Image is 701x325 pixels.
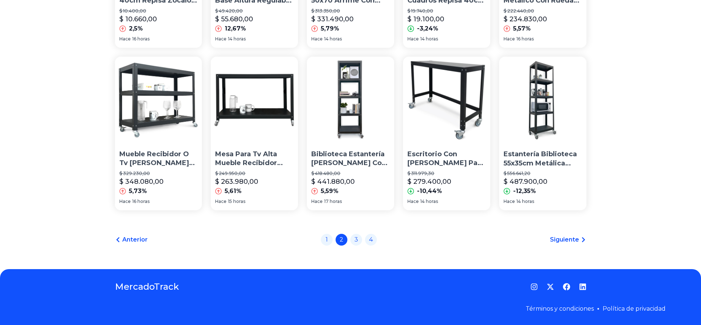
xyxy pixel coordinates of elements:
span: Hace [407,36,419,42]
span: Siguiente [550,235,579,244]
p: 5,57% [513,24,531,33]
p: Biblioteca Estantería [PERSON_NAME] Con Ruedas Oficina Muett [311,150,390,168]
span: Hace [311,199,323,204]
a: Biblioteca Estantería De Chapa Con Ruedas Oficina MuettBiblioteca Estantería [PERSON_NAME] Con Ru... [307,57,394,210]
p: $ 19.100,00 [407,14,444,24]
p: $ 487.900,00 [504,176,547,187]
span: 16 horas [132,199,150,204]
img: Estantería Biblioteca 55x35cm Metálica Con Ruedas Muett [499,57,586,144]
img: Mesa Para Tv Alta Mueble Recibidor Metálico Con Ruedas Muett [211,57,298,144]
span: 14 horas [228,36,246,42]
a: Siguiente [550,235,586,244]
img: Escritorio Con Ruedas De Chapa Para Oficina 100x35 Muett [403,57,490,144]
span: 15 horas [228,199,245,204]
p: $ 263.980,00 [215,176,258,187]
p: $ 331.490,00 [311,14,354,24]
span: Hace [215,199,227,204]
p: Estantería Biblioteca 55x35cm Metálica [PERSON_NAME] [504,150,582,168]
a: 3 [350,234,362,246]
span: 16 horas [516,36,534,42]
p: Mesa Para Tv Alta Mueble Recibidor Metálico Con Ruedas Muett [215,150,294,168]
p: $ 348.080,00 [119,176,164,187]
a: Twitter [547,283,554,290]
p: $ 441.880,00 [311,176,355,187]
a: Instagram [530,283,538,290]
p: $ 49.420,00 [215,8,294,14]
a: MercadoTrack [115,281,179,293]
p: $ 19.740,00 [407,8,486,14]
a: Términos y condiciones [526,305,594,312]
a: 4 [365,234,377,246]
span: Hace [504,199,515,204]
p: 5,73% [129,187,147,196]
p: 5,61% [225,187,242,196]
a: Mueble Recibidor O Tv De Acero Con Ruedas MuettMueble Recibidor O Tv [PERSON_NAME] Con Ruedas Mue... [115,57,202,210]
p: $ 279.400,00 [407,176,451,187]
p: $ 222.440,00 [504,8,582,14]
span: 16 horas [132,36,150,42]
a: 1 [321,234,333,246]
p: $ 234.830,00 [504,14,547,24]
span: 14 horas [324,36,342,42]
a: LinkedIn [579,283,586,290]
span: 14 horas [516,199,534,204]
span: 14 horas [420,36,438,42]
span: Hace [119,36,131,42]
a: Política de privacidad [603,305,666,312]
a: Mesa Para Tv Alta Mueble Recibidor Metálico Con Ruedas MuettMesa Para Tv Alta Mueble Recibidor Me... [211,57,298,210]
p: 12,67% [225,24,246,33]
p: 5,79% [321,24,339,33]
span: Hace [504,36,515,42]
p: Mueble Recibidor O Tv [PERSON_NAME] Con Ruedas Muett [119,150,198,168]
p: 2,5% [129,24,143,33]
img: Mueble Recibidor O Tv De Acero Con Ruedas Muett [115,57,202,144]
p: -10,44% [417,187,442,196]
p: $ 313.350,00 [311,8,390,14]
p: -12,35% [513,187,536,196]
a: Facebook [563,283,570,290]
span: Hace [215,36,227,42]
p: $ 418.480,00 [311,171,390,176]
span: Anterior [122,235,148,244]
img: Biblioteca Estantería De Chapa Con Ruedas Oficina Muett [307,57,394,144]
p: $ 55.680,00 [215,14,253,24]
p: $ 10.400,00 [119,8,198,14]
a: Anterior [115,235,148,244]
span: 17 horas [324,199,342,204]
p: $ 556.641,20 [504,171,582,176]
p: $ 10.660,00 [119,14,157,24]
span: Hace [119,199,131,204]
p: -3,24% [417,24,438,33]
span: 14 horas [420,199,438,204]
p: 5,59% [321,187,339,196]
p: $ 249.950,00 [215,171,294,176]
span: Hace [407,199,419,204]
p: $ 311.979,30 [407,171,486,176]
a: Escritorio Con Ruedas De Chapa Para Oficina 100x35 MuettEscritorio Con [PERSON_NAME] Para Oficina... [403,57,490,210]
p: Escritorio Con [PERSON_NAME] Para Oficina 100x35 Muett [407,150,486,168]
p: $ 329.230,00 [119,171,198,176]
a: Estantería Biblioteca 55x35cm Metálica Con Ruedas MuettEstantería Biblioteca 55x35cm Metálica [PE... [499,57,586,210]
span: Hace [311,36,323,42]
